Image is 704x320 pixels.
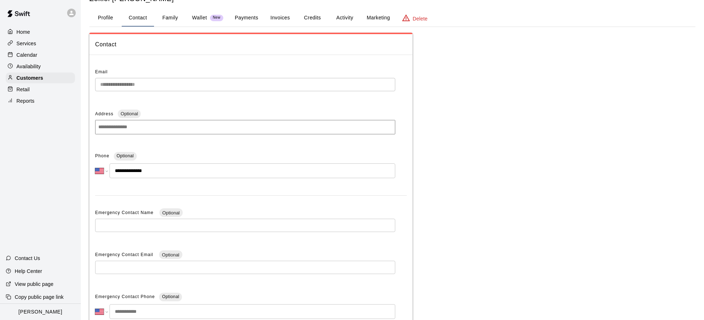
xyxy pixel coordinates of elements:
a: Services [6,38,75,49]
p: Calendar [17,51,37,59]
button: Contact [122,9,154,27]
span: Optional [159,252,182,258]
button: Payments [229,9,264,27]
span: Email [95,69,108,74]
p: Reports [17,97,34,105]
a: Retail [6,84,75,95]
p: Wallet [192,14,207,22]
span: Emergency Contact Name [95,210,155,215]
div: The email of an existing customer can only be changed by the customer themselves at https://book.... [95,78,395,91]
p: Help Center [15,268,42,275]
span: Optional [117,153,134,158]
a: Home [6,27,75,37]
p: [PERSON_NAME] [18,308,62,316]
a: Availability [6,61,75,72]
p: Delete [413,15,428,22]
span: Address [95,111,113,116]
a: Customers [6,73,75,83]
p: Contact Us [15,255,40,262]
span: Contact [95,40,407,49]
p: Availability [17,63,41,70]
p: View public page [15,280,53,288]
button: Marketing [361,9,396,27]
div: basic tabs example [89,9,695,27]
p: Retail [17,86,30,93]
span: Phone [95,150,109,162]
span: Emergency Contact Phone [95,291,155,303]
button: Profile [89,9,122,27]
button: Family [154,9,186,27]
span: Optional [159,210,182,215]
button: Credits [296,9,328,27]
span: Emergency Contact Email [95,252,155,257]
p: Copy public page link [15,293,64,301]
span: Optional [118,111,141,116]
span: Optional [162,294,179,299]
p: Services [17,40,36,47]
a: Calendar [6,50,75,60]
p: Customers [17,74,43,82]
button: Activity [328,9,361,27]
button: Invoices [264,9,296,27]
span: New [210,15,223,20]
p: Home [17,28,30,36]
a: Reports [6,96,75,106]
